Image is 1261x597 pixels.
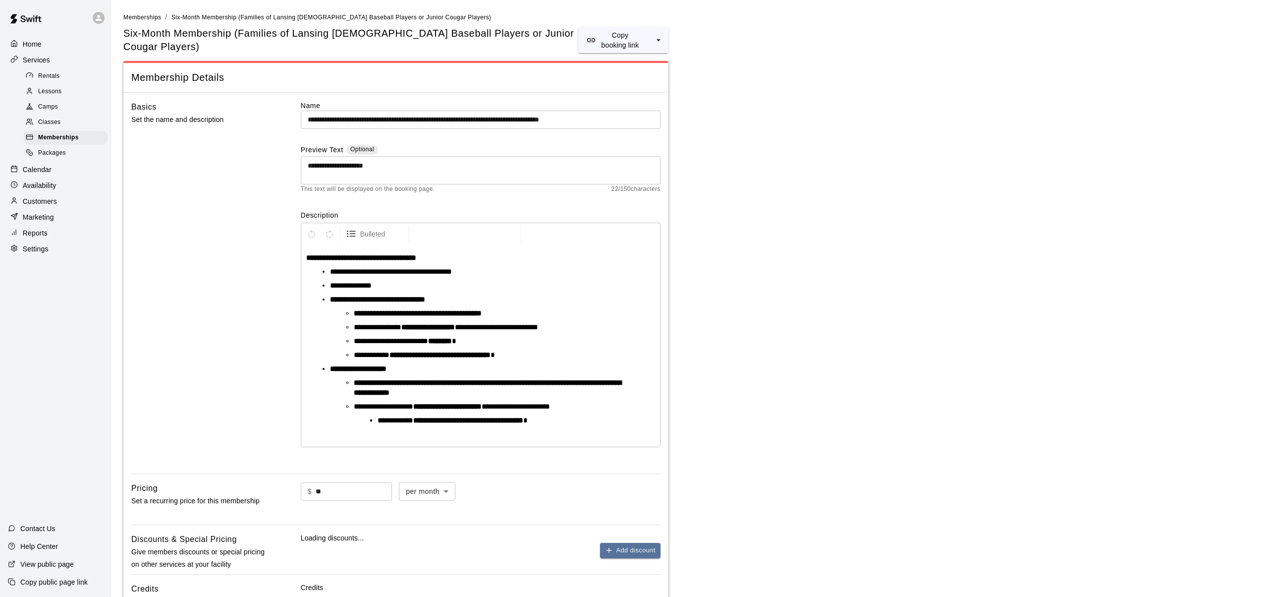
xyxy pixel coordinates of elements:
[8,178,104,193] a: Availability
[301,583,660,593] p: Credits
[301,184,435,194] span: This text will be displayed on the booking page.
[23,165,52,175] p: Calendar
[360,229,395,239] span: Bulleted List
[8,37,104,52] a: Home
[649,27,668,53] button: select merge strategy
[350,146,374,153] span: Optional
[131,495,269,507] p: Set a recurring price for this membership
[24,131,108,145] div: Memberships
[600,543,660,558] button: Add discount
[578,27,668,53] div: split button
[600,30,641,50] p: Copy booking link
[131,101,157,114] h6: Basics
[541,225,557,243] button: Center Align
[24,146,108,160] div: Packages
[123,12,1249,23] nav: breadcrumb
[24,85,108,99] div: Lessons
[24,84,111,99] a: Lessons
[23,228,48,238] p: Reports
[38,102,58,112] span: Camps
[558,225,575,243] button: Right Align
[23,196,57,206] p: Customers
[301,210,660,220] label: Description
[500,225,517,243] button: Insert Link
[24,115,111,130] a: Classes
[123,27,578,53] span: Six-Month Membership (Families of Lansing [DEMOGRAPHIC_DATA] Baseball Players or Junior Cougar Pl...
[38,118,60,127] span: Classes
[399,482,455,500] div: per month
[523,225,540,243] button: Left Align
[301,145,343,156] label: Preview Text
[8,194,104,209] a: Customers
[165,12,167,22] li: /
[38,133,79,143] span: Memberships
[20,577,88,587] p: Copy public page link
[131,482,158,495] h6: Pricing
[303,225,320,243] button: Undo
[131,533,237,546] h6: Discounts & Special Pricing
[308,486,312,497] p: $
[342,225,407,243] button: Formatting Options
[23,180,56,190] p: Availability
[24,68,111,84] a: Rentals
[171,14,492,21] span: Six-Month Membership (Families of Lansing [DEMOGRAPHIC_DATA] Baseball Players or Junior Cougar Pl...
[20,541,58,551] p: Help Center
[8,241,104,256] a: Settings
[23,55,50,65] p: Services
[24,116,108,129] div: Classes
[411,225,428,243] button: Format Bold
[321,225,338,243] button: Redo
[38,148,66,158] span: Packages
[24,69,108,83] div: Rentals
[131,546,269,571] p: Give members discounts or special pricing on other services at your facility
[20,524,55,534] p: Contact Us
[447,225,464,243] button: Format Underline
[576,225,593,243] button: Justify Align
[131,583,159,596] h6: Credits
[301,101,660,111] label: Name
[301,533,660,543] p: Loading discounts...
[483,225,499,243] button: Insert Code
[131,71,660,84] span: Membership Details
[24,100,111,115] a: Camps
[38,71,60,81] span: Rentals
[8,53,104,67] a: Services
[578,27,649,53] button: Copy booking link
[131,114,269,126] p: Set the name and description
[38,87,62,97] span: Lessons
[24,130,111,146] a: Memberships
[24,146,111,161] a: Packages
[20,559,74,569] p: View public page
[24,100,108,114] div: Camps
[23,212,54,222] p: Marketing
[465,225,482,243] button: Format Strikethrough
[611,184,660,194] span: 22 / 150 characters
[123,13,161,21] a: Memberships
[123,14,161,21] span: Memberships
[23,39,42,49] p: Home
[23,244,49,254] p: Settings
[8,162,104,177] a: Calendar
[8,226,104,240] a: Reports
[8,210,104,225] a: Marketing
[429,225,446,243] button: Format Italics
